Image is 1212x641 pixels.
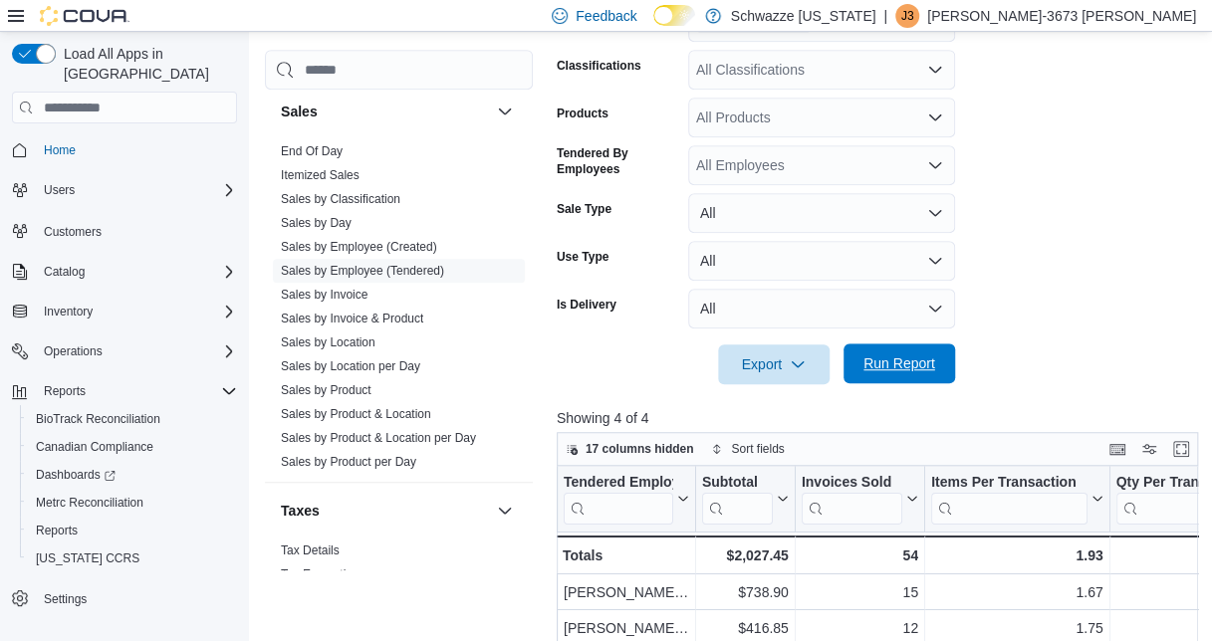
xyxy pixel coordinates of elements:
[895,4,919,28] div: John-3673 Montoya
[557,58,641,74] label: Classifications
[702,543,789,567] div: $2,027.45
[802,474,902,493] div: Invoices Sold
[281,543,340,557] a: Tax Details
[702,474,789,525] button: Subtotal
[36,550,139,566] span: [US_STATE] CCRS
[731,4,876,28] p: Schwazze [US_STATE]
[281,334,375,350] span: Sales by Location
[20,544,245,572] button: [US_STATE] CCRS
[265,139,533,482] div: Sales
[563,543,689,567] div: Totals
[44,264,85,280] span: Catalog
[281,240,437,254] a: Sales by Employee (Created)
[20,405,245,433] button: BioTrack Reconciliation
[688,193,955,233] button: All
[281,288,367,302] a: Sales by Invoice
[36,411,160,427] span: BioTrack Reconciliation
[927,4,1196,28] p: [PERSON_NAME]-3673 [PERSON_NAME]
[931,580,1103,604] div: 1.67
[802,580,918,604] div: 15
[36,439,153,455] span: Canadian Compliance
[20,517,245,544] button: Reports
[281,542,340,558] span: Tax Details
[927,157,943,173] button: Open list of options
[653,26,654,27] span: Dark Mode
[564,474,673,525] div: Tendered Employee
[281,358,420,374] span: Sales by Location per Day
[557,249,608,265] label: Use Type
[281,312,423,325] a: Sales by Invoice & Product
[1169,437,1193,461] button: Enter fullscreen
[281,167,360,183] span: Itemized Sales
[564,474,689,525] button: Tendered Employee
[28,435,161,459] a: Canadian Compliance
[281,383,371,397] a: Sales by Product
[36,300,101,323] button: Inventory
[36,379,237,403] span: Reports
[44,343,103,359] span: Operations
[40,6,129,26] img: Cova
[28,463,123,487] a: Dashboards
[281,430,476,446] span: Sales by Product & Location per Day
[28,519,237,542] span: Reports
[28,519,86,542] a: Reports
[931,616,1103,640] div: 1.75
[688,241,955,281] button: All
[802,616,918,640] div: 12
[653,5,695,26] input: Dark Mode
[281,382,371,398] span: Sales by Product
[36,467,116,483] span: Dashboards
[20,461,245,489] a: Dashboards
[28,463,237,487] span: Dashboards
[281,287,367,303] span: Sales by Invoice
[4,176,245,204] button: Users
[281,501,489,521] button: Taxes
[576,6,636,26] span: Feedback
[281,311,423,326] span: Sales by Invoice & Product
[557,408,1205,428] p: Showing 4 of 4
[281,216,352,230] a: Sales by Day
[702,580,789,604] div: $738.90
[931,474,1088,493] div: Items Per Transaction
[281,406,431,422] span: Sales by Product & Location
[36,587,95,611] a: Settings
[927,109,943,125] button: Open list of options
[702,474,773,525] div: Subtotal
[44,142,76,158] span: Home
[557,201,611,217] label: Sale Type
[702,616,789,640] div: $416.85
[557,297,616,313] label: Is Delivery
[730,344,818,384] span: Export
[44,224,102,240] span: Customers
[883,4,887,28] p: |
[281,567,365,581] a: Tax Exemptions
[281,191,400,207] span: Sales by Classification
[4,258,245,286] button: Catalog
[557,145,680,177] label: Tendered By Employees
[281,144,343,158] a: End Of Day
[28,407,237,431] span: BioTrack Reconciliation
[36,218,237,243] span: Customers
[28,435,237,459] span: Canadian Compliance
[4,377,245,405] button: Reports
[36,220,110,244] a: Customers
[931,474,1088,525] div: Items Per Transaction
[901,4,914,28] span: J3
[36,260,93,284] button: Catalog
[731,441,784,457] span: Sort fields
[558,437,702,461] button: 17 columns hidden
[564,474,673,493] div: Tendered Employee
[56,44,237,84] span: Load All Apps in [GEOGRAPHIC_DATA]
[4,584,245,613] button: Settings
[844,343,955,383] button: Run Report
[718,344,830,384] button: Export
[36,138,84,162] a: Home
[493,499,517,523] button: Taxes
[493,100,517,123] button: Sales
[802,474,918,525] button: Invoices Sold
[281,264,444,278] a: Sales by Employee (Tendered)
[28,491,151,515] a: Metrc Reconciliation
[20,433,245,461] button: Canadian Compliance
[28,407,168,431] a: BioTrack Reconciliation
[557,106,608,121] label: Products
